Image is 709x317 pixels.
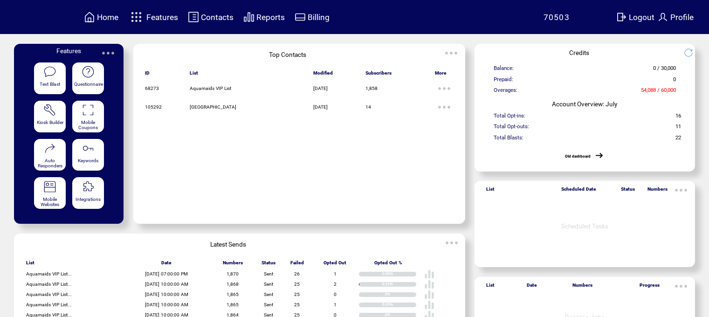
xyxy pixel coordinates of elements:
a: Mobile Websites [34,177,66,209]
img: tool%201.svg [43,103,56,117]
img: ellypsis.svg [672,277,690,296]
img: coupons.svg [82,103,95,117]
img: questionnaire.svg [82,65,95,78]
span: Date [161,260,172,269]
span: Latest Sends [210,241,246,248]
span: Status [621,186,635,196]
span: Balance: [494,65,514,76]
span: Keywords [78,158,98,163]
span: 2 [334,282,337,287]
span: More [435,70,447,80]
span: [DATE] [313,104,328,110]
span: Aquamaids VIP List... [26,282,72,287]
div: 0% [385,292,416,297]
img: auto-responders.svg [43,142,56,155]
span: Billing [308,13,330,22]
span: Integrations [76,197,101,202]
a: Logout [614,10,656,24]
span: Mobile Coupons [78,120,98,130]
span: 105292 [145,104,162,110]
span: 11 [675,123,681,134]
a: Profile [656,10,695,24]
a: Home [83,10,120,24]
img: creidtcard.svg [295,11,306,23]
a: Kiosk Builder [34,101,66,133]
span: 1 [334,302,337,307]
span: Sent [264,282,273,287]
a: Reports [242,10,286,24]
span: Sent [264,302,273,307]
span: Aquamaids VIP List... [26,292,72,297]
span: 25 [294,282,300,287]
span: Modified [313,70,333,80]
a: Keywords [72,139,104,171]
span: Sent [264,271,273,276]
span: 1,858 [365,86,378,91]
span: Credits [569,49,589,56]
span: 1,870 [227,271,239,276]
a: Questionnaire [72,62,104,95]
img: ellypsis.svg [435,98,454,117]
span: 16 [675,112,681,123]
span: Reports [256,13,285,22]
span: Account Overview: July [552,100,617,108]
span: Subscribers [365,70,392,80]
span: Kiosk Builder [37,120,63,125]
img: exit.svg [616,11,627,23]
span: 0 [673,76,676,87]
span: 1,868 [227,282,239,287]
span: Failed [290,260,304,269]
img: keywords.svg [82,142,95,155]
span: Features [146,13,178,22]
div: 0.05% [382,303,416,307]
span: Scheduled Tasks [561,222,608,230]
img: features.svg [128,9,145,25]
img: ellypsis.svg [442,234,461,252]
span: 25 [294,292,300,297]
span: 0 [334,292,337,297]
span: List [486,186,495,196]
span: List [26,260,34,269]
img: poll%20-%20white.svg [424,289,434,300]
span: 70503 [544,13,570,22]
a: Mobile Coupons [72,101,104,133]
img: home.svg [84,11,95,23]
span: Logout [629,13,654,22]
span: Questionnaire [74,82,103,87]
span: Sent [264,292,273,297]
span: 14 [365,104,371,110]
a: Auto Responders [34,139,66,171]
img: contacts.svg [188,11,199,23]
span: 1,865 [227,302,239,307]
span: Date [527,283,537,292]
span: 54,088 / 60,000 [641,87,676,97]
span: Contacts [201,13,234,22]
span: Total Blasts: [494,134,523,145]
span: Opted Out [324,260,346,269]
img: ellypsis.svg [99,44,117,62]
span: Features [56,47,81,55]
span: Numbers [223,260,243,269]
span: [DATE] [313,86,328,91]
span: 1,865 [227,292,239,297]
div: 0.05% [382,272,416,276]
span: ID [145,70,150,80]
img: text-blast.svg [43,65,56,78]
span: Mobile Websites [41,197,59,207]
img: poll%20-%20white.svg [424,279,434,289]
span: List [190,70,198,80]
a: Features [127,8,179,26]
span: Auto Responders [38,158,62,168]
span: Aquamaids VIP List... [26,302,72,307]
span: Overages: [494,87,517,97]
span: Aquamaids VIP List [190,86,231,91]
img: poll%20-%20white.svg [424,269,434,279]
img: ellypsis.svg [442,44,461,62]
div: 0.11% [382,282,416,287]
span: Opted Out % [374,260,402,269]
a: Old dashboard [565,154,591,158]
img: ellypsis.svg [672,181,690,200]
a: Contacts [186,10,235,24]
span: Total Opt-outs: [494,123,529,134]
span: [DATE] 10:00:00 AM [145,282,188,287]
